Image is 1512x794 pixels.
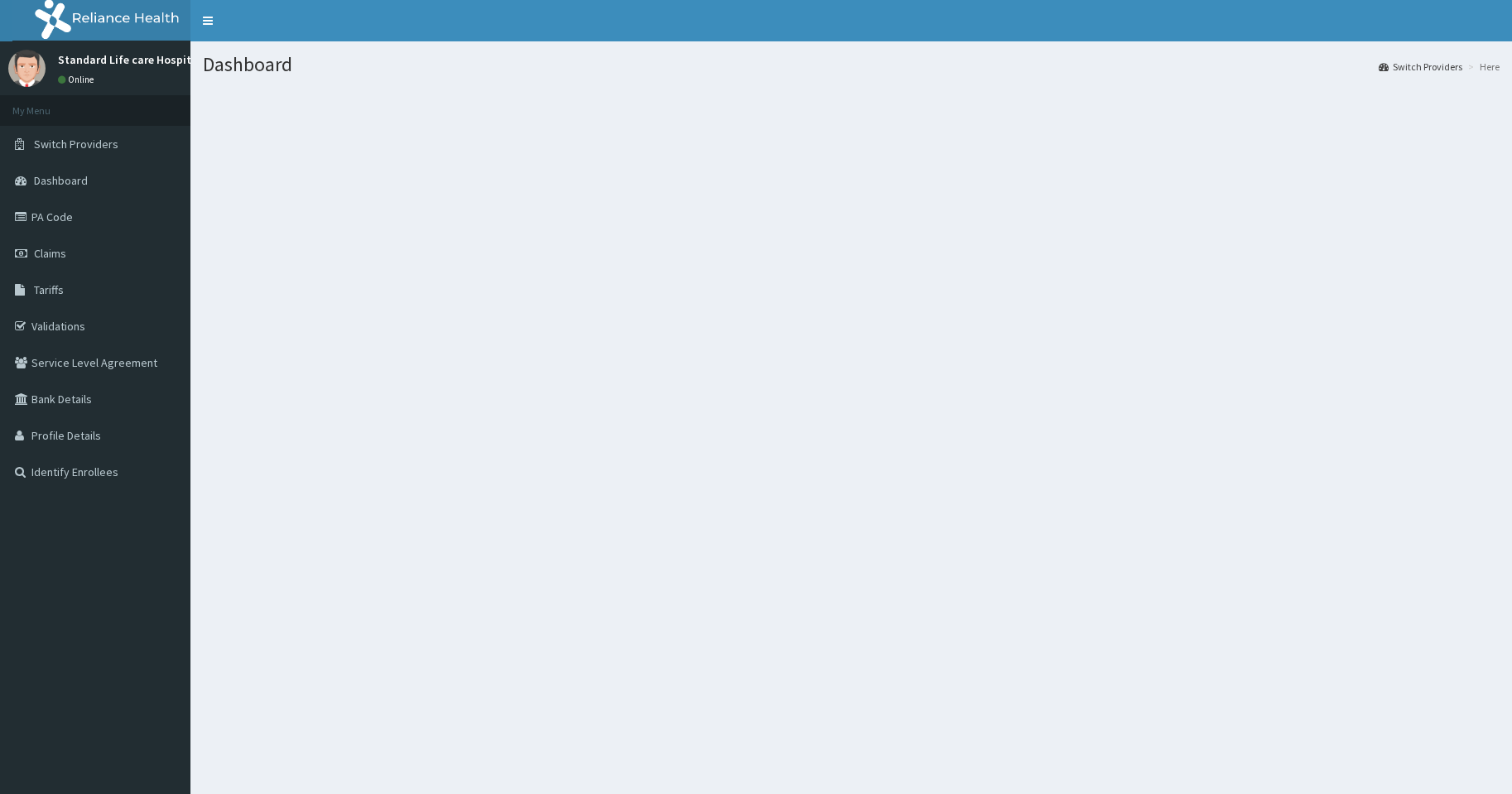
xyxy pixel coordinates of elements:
[1379,60,1462,74] a: Switch Providers
[203,54,1500,75] h1: Dashboard
[34,246,66,261] span: Claims
[34,282,64,297] span: Tariffs
[58,54,201,65] p: Standard Life care Hospital
[58,74,98,85] a: Online
[34,137,118,152] span: Switch Providers
[8,50,46,87] img: User Image
[1464,60,1500,74] li: Here
[34,173,88,188] span: Dashboard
